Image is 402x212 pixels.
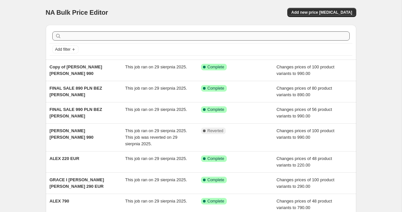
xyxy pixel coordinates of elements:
[125,156,187,161] span: This job ran on 29 sierpnia 2025.
[208,86,224,91] span: Complete
[50,177,104,189] span: GRACE I [PERSON_NAME] [PERSON_NAME] 290 EUR
[287,8,356,17] button: Add new price [MEDICAL_DATA]
[208,64,224,70] span: Complete
[276,107,332,118] span: Changes prices of 56 product variants to 990.00
[276,128,334,140] span: Changes prices of 100 product variants to 990.00
[208,156,224,161] span: Complete
[50,86,102,97] span: FINAL SALE 890 PLN BEZ [PERSON_NAME]
[208,199,224,204] span: Complete
[50,128,93,140] span: [PERSON_NAME] [PERSON_NAME] 990
[125,199,187,203] span: This job ran on 29 sierpnia 2025.
[50,64,102,76] span: Copy of [PERSON_NAME] [PERSON_NAME] 990
[208,128,224,133] span: Reverted
[276,199,332,210] span: Changes prices of 48 product variants to 790.00
[291,10,352,15] span: Add new price [MEDICAL_DATA]
[50,199,69,203] span: ALEX 790
[50,107,102,118] span: FINAL SALE 990 PLN BEZ [PERSON_NAME]
[125,64,187,69] span: This job ran on 29 sierpnia 2025.
[55,47,71,52] span: Add filter
[46,9,108,16] span: NA Bulk Price Editor
[276,177,334,189] span: Changes prices of 100 product variants to 290.00
[125,107,187,112] span: This job ran on 29 sierpnia 2025.
[52,45,78,53] button: Add filter
[276,86,332,97] span: Changes prices of 80 product variants to 890.00
[125,86,187,91] span: This job ran on 29 sierpnia 2025.
[125,128,187,146] span: This job ran on 29 sierpnia 2025. This job was reverted on 29 sierpnia 2025.
[276,64,334,76] span: Changes prices of 100 product variants to 990.00
[276,156,332,168] span: Changes prices of 48 product variants to 220.00
[208,107,224,112] span: Complete
[208,177,224,183] span: Complete
[125,177,187,182] span: This job ran on 29 sierpnia 2025.
[50,156,79,161] span: ALEX 220 EUR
